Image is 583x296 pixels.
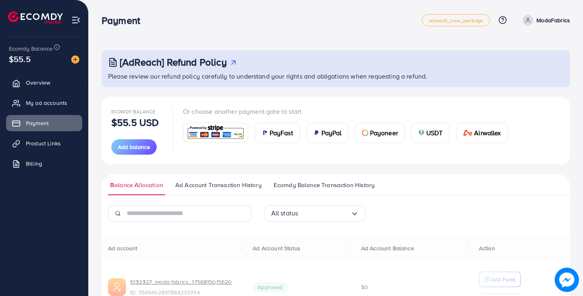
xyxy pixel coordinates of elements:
[418,130,425,136] img: card
[271,207,298,219] span: All status
[355,123,405,143] a: cardPayoneer
[274,181,374,190] span: Ecomdy Balance Transaction History
[8,11,63,24] img: logo
[456,123,508,143] a: cardAirwallex
[411,123,450,143] a: cardUSDT
[26,139,61,147] span: Product Links
[118,143,150,151] span: Add balance
[9,45,53,53] span: Ecomdy Balance
[183,123,248,143] a: card
[26,99,67,107] span: My ad accounts
[255,123,300,143] a: cardPayFast
[183,106,515,116] p: Or choose another payment gate to start
[519,15,570,26] a: ModaFabrics
[26,79,50,87] span: Overview
[6,75,82,91] a: Overview
[6,95,82,111] a: My ad accounts
[6,135,82,151] a: Product Links
[71,55,79,64] img: image
[26,160,42,168] span: Billing
[110,181,163,190] span: Balance Allocation
[362,130,368,136] img: card
[474,128,501,138] span: Airwallex
[9,53,31,65] span: $55.5
[108,71,565,81] p: Please review our refund policy carefully to understand your rights and obligations when requesti...
[321,128,342,138] span: PayPal
[6,155,82,172] a: Billing
[536,15,570,25] p: ModaFabrics
[111,139,157,155] button: Add balance
[426,128,443,138] span: USDT
[262,130,268,136] img: card
[306,123,349,143] a: cardPayPal
[270,128,293,138] span: PayFast
[463,130,473,136] img: card
[26,119,49,127] span: Payment
[313,130,320,136] img: card
[264,205,366,221] div: Search for option
[422,14,490,26] a: adreach_new_package
[111,108,155,115] span: Ecomdy Balance
[298,207,350,219] input: Search for option
[111,117,159,127] p: $55.5 USD
[175,181,262,190] span: Ad Account Transaction History
[429,18,483,23] span: adreach_new_package
[102,15,147,26] h3: Payment
[370,128,398,138] span: Payoneer
[120,56,227,68] h3: [AdReach] Refund Policy
[186,124,245,141] img: card
[555,268,579,292] img: image
[71,15,81,25] img: menu
[6,115,82,131] a: Payment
